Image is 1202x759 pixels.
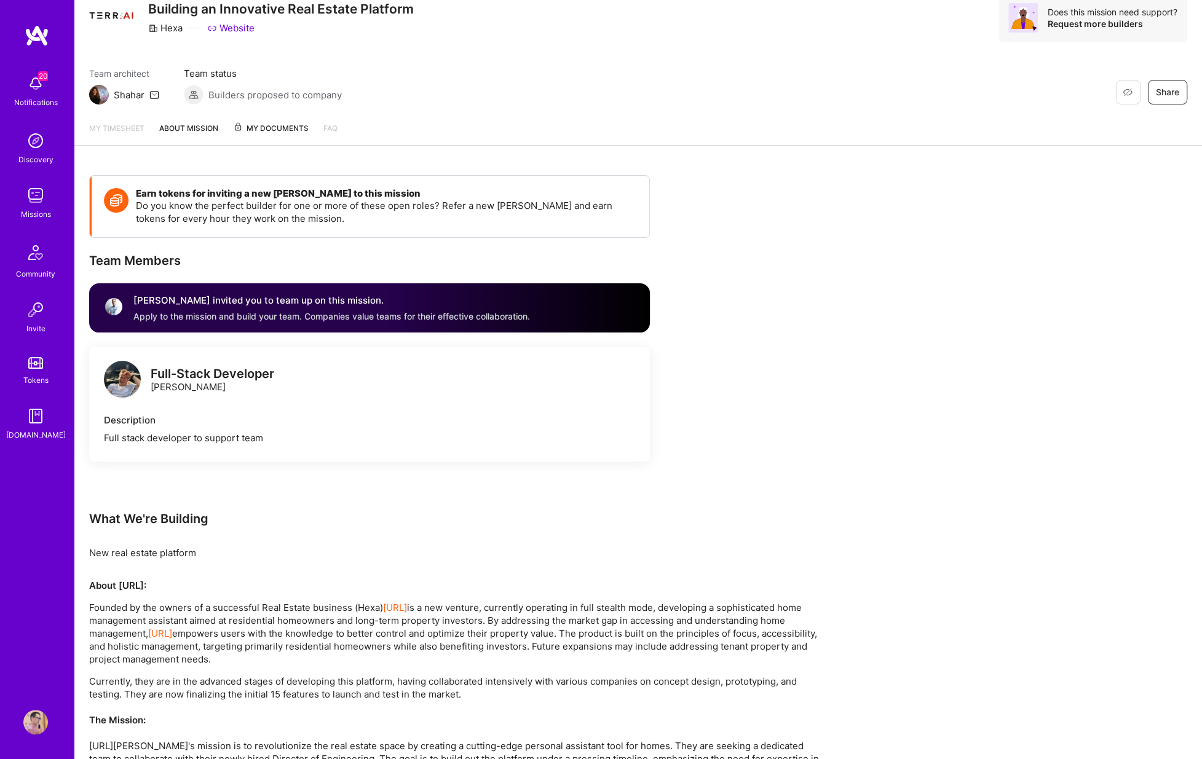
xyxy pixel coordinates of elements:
[148,22,183,34] div: Hexa
[1048,18,1177,29] div: Request more builders
[148,1,414,17] h3: Building an Innovative Real Estate Platform
[151,368,274,380] div: Full-Stack Developer
[1123,87,1133,97] i: icon EyeClosed
[104,297,124,317] img: User profile
[104,361,141,398] img: logo
[149,90,159,100] i: icon Mail
[89,67,159,80] span: Team architect
[89,511,827,527] div: What We're Building
[25,25,49,47] img: logo
[233,122,309,135] span: My Documents
[26,322,45,335] div: Invite
[1008,3,1038,33] img: Avatar
[38,71,48,81] span: 20
[20,710,51,734] a: User Avatar
[21,238,50,267] img: Community
[6,428,66,441] div: [DOMAIN_NAME]
[104,431,635,444] div: Full stack developer to support team
[148,23,158,33] i: icon CompanyGray
[89,122,144,145] a: My timesheet
[114,88,144,101] div: Shahar
[89,601,827,666] p: Founded by the owners of a successful Real Estate business (Hexa) is a new venture, currently ope...
[233,122,309,145] a: My Documents
[1156,86,1179,98] span: Share
[184,85,204,104] img: Builders proposed to company
[23,404,48,428] img: guide book
[136,188,637,199] h4: Earn tokens for inviting a new [PERSON_NAME] to this mission
[16,267,55,280] div: Community
[159,122,218,145] a: About Mission
[21,208,51,221] div: Missions
[23,710,48,734] img: User Avatar
[89,12,133,20] img: Company Logo
[1148,80,1187,104] button: Share
[104,361,141,401] a: logo
[23,374,49,387] div: Tokens
[133,293,530,308] div: [PERSON_NAME] invited you to team up on this mission.
[323,122,338,145] a: FAQ
[151,368,274,393] div: [PERSON_NAME]
[89,546,827,559] p: New real estate platform
[89,253,650,269] div: Team Members
[133,310,530,323] div: Apply to the mission and build your team. Companies value teams for their effective collaboration.
[23,128,48,153] img: discovery
[184,67,342,80] span: Team status
[208,88,342,101] span: Builders proposed to company
[148,627,172,639] a: [URL]
[14,96,58,109] div: Notifications
[23,297,48,322] img: Invite
[18,153,53,166] div: Discovery
[23,183,48,208] img: teamwork
[104,188,129,213] img: Token icon
[136,199,637,225] p: Do you know the perfect builder for one or more of these open roles? Refer a new [PERSON_NAME] an...
[28,357,43,369] img: tokens
[89,714,146,726] strong: The Mission:
[23,71,48,96] img: bell
[89,580,146,591] strong: About [URL]:
[1048,6,1177,18] div: Does this mission need support?
[104,414,635,427] div: Description
[383,602,407,613] a: [URL]
[89,85,109,104] img: Team Architect
[207,22,255,34] a: Website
